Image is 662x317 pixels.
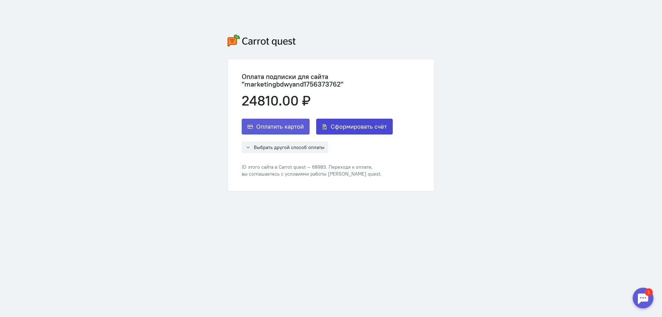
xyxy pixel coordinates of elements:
div: ID этого сайта в Carrot quest — 68983. Переходя к оплате, вы соглашаетесь с условиями работы [PER... [242,164,420,177]
img: carrot-quest-logo.svg [228,34,296,47]
span: Сформировать счёт [331,122,387,131]
button: Сформировать счёт [316,119,393,135]
span: Выбрать другой способ оплаты [254,144,324,150]
div: 1 [16,4,23,12]
div: Оплата подписки для сайта "marketingbdwyand1756373762" [242,73,420,88]
span: Оплатить картой [256,122,304,131]
button: Выбрать другой способ оплаты [242,141,328,153]
button: Оплатить картой [242,119,310,135]
div: 24810.00 ₽ [242,93,420,108]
